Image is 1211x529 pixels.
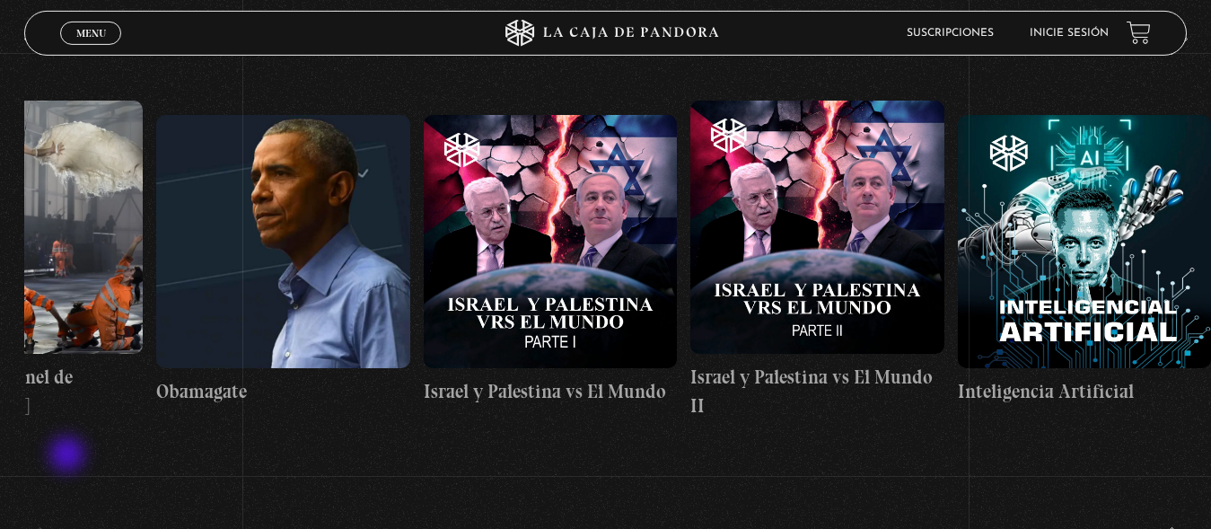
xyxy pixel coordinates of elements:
[1030,28,1109,39] a: Inicie sesión
[76,28,106,39] span: Menu
[690,363,944,419] h4: Israel y Palestina vs El Mundo II
[1127,21,1151,45] a: View your shopping cart
[690,68,944,451] a: Israel y Palestina vs El Mundo II
[1156,23,1188,55] button: Next
[156,377,410,406] h4: Obamagate
[70,43,112,56] span: Cerrar
[424,68,678,451] a: Israel y Palestina vs El Mundo
[907,28,994,39] a: Suscripciones
[424,377,678,406] h4: Israel y Palestina vs El Mundo
[156,68,410,451] a: Obamagate
[24,23,56,55] button: Previous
